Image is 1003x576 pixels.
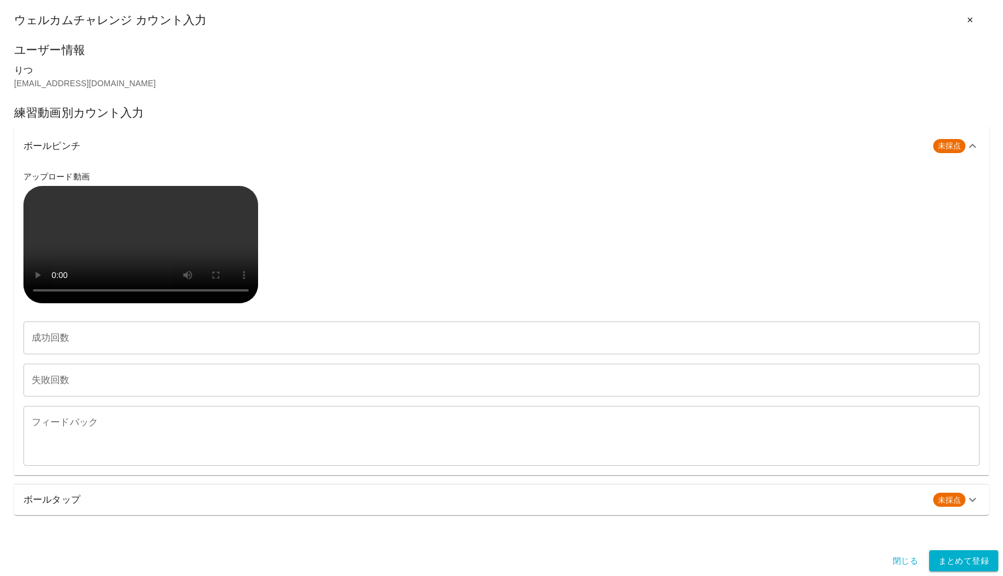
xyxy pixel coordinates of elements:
div: ボールタップ未採点 [14,484,989,515]
h6: 練習動画別カウント入力 [14,103,989,122]
button: まとめて登録 [929,550,998,572]
button: 閉じる [887,550,924,572]
span: 未採点 [933,140,965,152]
h6: ユーザー情報 [14,40,989,59]
h6: ボールタップ [23,492,924,508]
h6: アップロード動画 [23,171,980,184]
div: ウェルカムチャレンジ カウント入力 [14,9,989,31]
p: [EMAIL_ADDRESS][DOMAIN_NAME] [14,77,989,89]
button: ✕ [951,9,989,31]
div: ボールピンチ未採点 [14,126,989,166]
span: 未採点 [933,494,965,506]
p: りつ [14,63,989,77]
h6: ボールピンチ [23,138,924,154]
